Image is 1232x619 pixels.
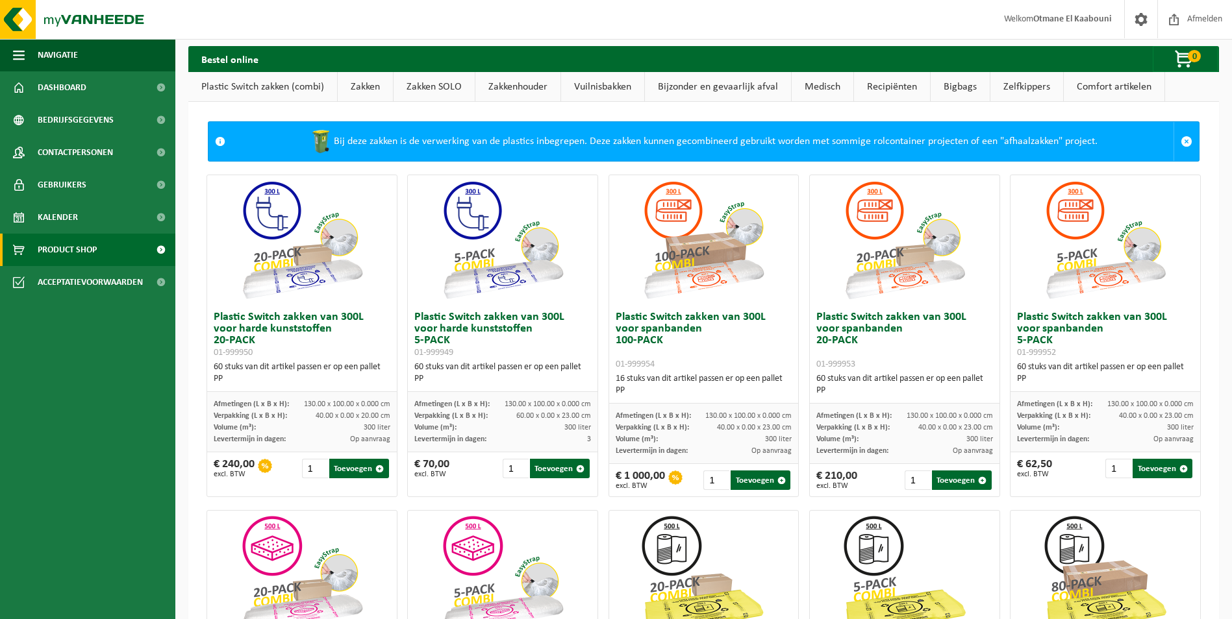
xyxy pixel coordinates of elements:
input: 1 [905,470,931,490]
div: € 1 000,00 [616,470,665,490]
strong: Otmane El Kaabouni [1033,14,1111,24]
span: 300 liter [765,435,792,443]
button: Toevoegen [329,459,389,478]
span: 130.00 x 100.00 x 0.000 cm [505,400,591,408]
span: Volume (m³): [816,435,859,443]
span: 300 liter [564,424,591,431]
a: Zakken SOLO [394,72,475,102]
button: Toevoegen [932,470,992,490]
div: PP [414,373,591,385]
span: Levertermijn in dagen: [1017,435,1089,443]
span: Verpakking (L x B x H): [816,424,890,431]
div: € 240,00 [214,459,255,478]
span: 300 liter [364,424,390,431]
span: 01-999949 [414,348,453,358]
span: 130.00 x 100.00 x 0.000 cm [705,412,792,420]
div: PP [214,373,390,385]
input: 1 [703,470,729,490]
span: Afmetingen (L x B x H): [414,400,490,408]
h3: Plastic Switch zakken van 300L voor harde kunststoffen 20-PACK [214,311,390,358]
span: Volume (m³): [616,435,658,443]
span: Acceptatievoorwaarden [38,266,143,298]
h3: Plastic Switch zakken van 300L voor spanbanden 5-PACK [1017,311,1194,358]
a: Medisch [792,72,853,102]
h3: Plastic Switch zakken van 300L voor spanbanden 100-PACK [616,311,792,370]
span: Verpakking (L x B x H): [414,412,488,420]
img: 01-999950 [237,175,367,305]
span: 130.00 x 100.00 x 0.000 cm [1107,400,1194,408]
span: Afmetingen (L x B x H): [816,412,892,420]
button: Toevoegen [530,459,590,478]
span: Verpakking (L x B x H): [214,412,287,420]
img: 01-999954 [638,175,768,305]
span: Bedrijfsgegevens [38,104,114,136]
span: Afmetingen (L x B x H): [616,412,691,420]
div: PP [616,385,792,396]
div: 60 stuks van dit artikel passen er op een pallet [816,373,993,396]
span: Levertermijn in dagen: [616,447,688,455]
a: Zakkenhouder [475,72,560,102]
span: 01-999953 [816,359,855,369]
div: € 70,00 [414,459,449,478]
span: 300 liter [966,435,993,443]
button: Toevoegen [731,470,790,490]
span: Verpakking (L x B x H): [616,424,689,431]
button: Toevoegen [1133,459,1192,478]
span: Navigatie [38,39,78,71]
span: Op aanvraag [1153,435,1194,443]
span: 3 [587,435,591,443]
span: Product Shop [38,234,97,266]
div: PP [1017,373,1194,385]
span: excl. BTW [414,470,449,478]
span: excl. BTW [1017,470,1052,478]
span: Levertermijn in dagen: [816,447,888,455]
div: 60 stuks van dit artikel passen er op een pallet [1017,361,1194,385]
div: 60 stuks van dit artikel passen er op een pallet [214,361,390,385]
span: Op aanvraag [350,435,390,443]
span: 40.00 x 0.00 x 23.00 cm [1119,412,1194,420]
span: Volume (m³): [1017,424,1059,431]
button: 0 [1153,46,1218,72]
span: 0 [1188,50,1201,62]
a: Comfort artikelen [1064,72,1164,102]
span: excl. BTW [816,482,857,490]
span: Levertermijn in dagen: [414,435,486,443]
h3: Plastic Switch zakken van 300L voor spanbanden 20-PACK [816,311,993,370]
span: 01-999952 [1017,348,1056,358]
span: 40.00 x 0.00 x 20.00 cm [316,412,390,420]
img: WB-0240-HPE-GN-50.png [308,128,334,154]
span: Gebruikers [38,169,86,201]
a: Vuilnisbakken [561,72,644,102]
span: 40.00 x 0.00 x 23.00 cm [717,424,792,431]
span: Contactpersonen [38,136,113,169]
span: 01-999950 [214,348,253,358]
a: Recipiënten [854,72,930,102]
span: Volume (m³): [414,424,457,431]
span: 60.00 x 0.00 x 23.00 cm [516,412,591,420]
a: Plastic Switch zakken (combi) [188,72,337,102]
span: 01-999954 [616,359,655,369]
span: 130.00 x 100.00 x 0.000 cm [304,400,390,408]
span: Op aanvraag [953,447,993,455]
span: excl. BTW [616,482,665,490]
a: Bijzonder en gevaarlijk afval [645,72,791,102]
span: excl. BTW [214,470,255,478]
span: Levertermijn in dagen: [214,435,286,443]
div: PP [816,385,993,396]
span: 40.00 x 0.00 x 23.00 cm [918,424,993,431]
h3: Plastic Switch zakken van 300L voor harde kunststoffen 5-PACK [414,311,591,358]
span: Kalender [38,201,78,234]
input: 1 [302,459,328,478]
span: Verpakking (L x B x H): [1017,412,1090,420]
div: Bij deze zakken is de verwerking van de plastics inbegrepen. Deze zakken kunnen gecombineerd gebr... [232,122,1174,161]
a: Zakken [338,72,393,102]
a: Sluit melding [1174,122,1199,161]
span: Volume (m³): [214,424,256,431]
input: 1 [1105,459,1131,478]
span: Dashboard [38,71,86,104]
img: 01-999952 [1040,175,1170,305]
h2: Bestel online [188,46,271,71]
input: 1 [503,459,529,478]
div: € 210,00 [816,470,857,490]
span: Afmetingen (L x B x H): [214,400,289,408]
